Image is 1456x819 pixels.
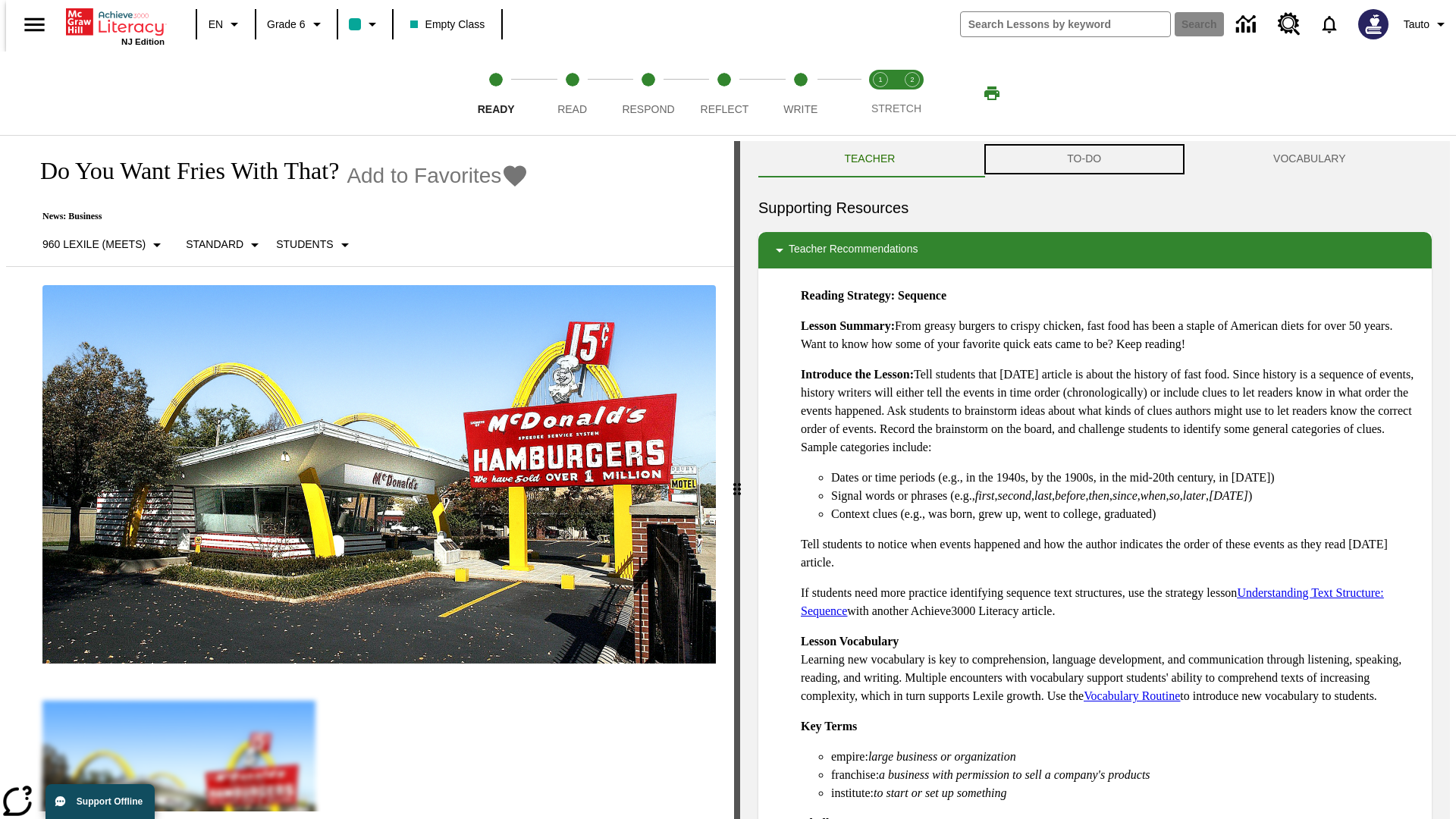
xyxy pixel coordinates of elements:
em: second [998,489,1031,502]
p: Students [276,237,333,253]
button: Reflect step 4 of 5 [680,52,768,135]
button: Select Lexile, 960 Lexile (Meets) [36,231,172,259]
a: Resource Center, Will open in new tab [1269,4,1310,45]
button: Teacher [758,141,981,177]
div: Press Enter or Spacebar and then press right and left arrow keys to move the slider [734,141,740,819]
em: [DATE] [1209,489,1248,502]
button: Scaffolds, Standard [180,231,270,259]
p: News: Business [24,211,529,222]
button: Stretch Respond step 2 of 2 [890,52,934,135]
span: Grade 6 [267,17,306,33]
span: EN [209,17,223,33]
li: Dates or time periods (e.g., in the 1940s, by the 1900s, in the mid-20th century, in [DATE]) [831,469,1420,487]
p: Tell students to notice when events happened and how the author indicates the order of these even... [801,535,1420,572]
strong: Key Terms [801,720,857,733]
button: Class color is teal. Change class color [343,11,388,38]
span: Reflect [701,103,749,115]
span: STRETCH [871,102,921,115]
em: then [1088,489,1109,502]
li: institute: [831,784,1420,802]
button: Support Offline [45,784,155,819]
span: Tauto [1404,17,1429,33]
button: Language: EN, Select a language [202,11,250,38]
div: Instructional Panel Tabs [758,141,1432,177]
button: Ready step 1 of 5 [452,52,540,135]
text: 2 [910,76,914,83]
p: If students need more practice identifying sequence text structures, use the strategy lesson with... [801,584,1420,620]
button: Stretch Read step 1 of 2 [858,52,902,135]
strong: Sequence [898,289,946,302]
li: Signal words or phrases (e.g., , , , , , , , , , ) [831,487,1420,505]
button: Add to Favorites - Do You Want Fries With That? [347,162,529,189]
button: VOCABULARY [1188,141,1432,177]
input: search field [961,12,1170,36]
img: Avatar [1358,9,1389,39]
a: Data Center [1227,4,1269,45]
span: NJ Edition [121,37,165,46]
em: before [1055,489,1085,502]
div: Home [66,5,165,46]
text: 1 [878,76,882,83]
div: reading [6,141,734,811]
span: Write [783,103,817,115]
button: Write step 5 of 5 [757,52,845,135]
button: Print [968,80,1016,107]
strong: Lesson Vocabulary [801,635,899,648]
em: first [975,489,995,502]
em: large business or organization [868,750,1016,763]
strong: Reading Strategy: [801,289,895,302]
div: activity [740,141,1450,819]
button: Respond step 3 of 5 [604,52,692,135]
button: TO-DO [981,141,1188,177]
span: Empty Class [410,17,485,33]
em: a business with permission to sell a company's products [879,768,1150,781]
li: empire: [831,748,1420,766]
p: 960 Lexile (Meets) [42,237,146,253]
em: later [1183,489,1206,502]
strong: Introduce the Lesson: [801,368,914,381]
button: Read step 2 of 5 [528,52,616,135]
span: Read [557,103,587,115]
p: Teacher Recommendations [789,241,918,259]
button: Open side menu [12,2,57,47]
strong: Lesson Summary: [801,319,895,332]
p: Standard [186,237,243,253]
em: since [1112,489,1137,502]
a: Notifications [1310,5,1349,44]
p: Tell students that [DATE] article is about the history of fast food. Since history is a sequence ... [801,366,1420,457]
a: Understanding Text Structure: Sequence [801,586,1384,617]
em: to start or set up something [874,786,1007,799]
li: franchise: [831,766,1420,784]
button: Profile/Settings [1398,11,1456,38]
a: Vocabulary Routine [1084,689,1180,702]
span: Add to Favorites [347,164,501,188]
button: Select a new avatar [1349,5,1398,44]
h1: Do You Want Fries With That? [24,157,339,185]
li: Context clues (e.g., was born, grew up, went to college, graduated) [831,505,1420,523]
h6: Supporting Resources [758,196,1432,220]
p: Learning new vocabulary is key to comprehension, language development, and communication through ... [801,632,1420,705]
span: Ready [478,103,515,115]
em: so [1169,489,1180,502]
span: Respond [622,103,674,115]
button: Select Student [270,231,359,259]
button: Grade: Grade 6, Select a grade [261,11,332,38]
span: Support Offline [77,796,143,807]
img: One of the first McDonald's stores, with the iconic red sign and golden arches. [42,285,716,664]
em: when [1141,489,1166,502]
div: Teacher Recommendations [758,232,1432,268]
em: last [1034,489,1052,502]
p: From greasy burgers to crispy chicken, fast food has been a staple of American diets for over 50 ... [801,317,1420,353]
